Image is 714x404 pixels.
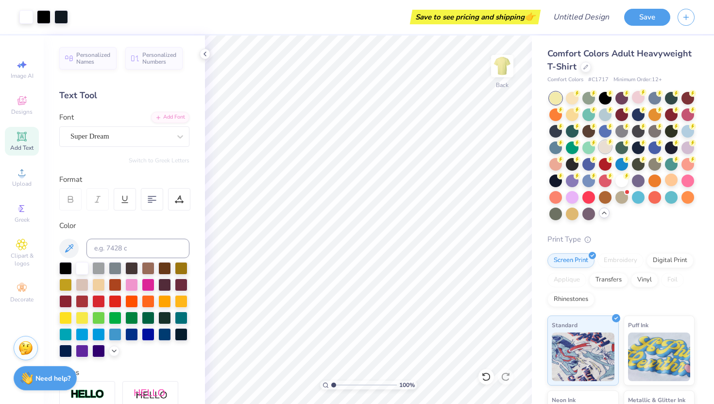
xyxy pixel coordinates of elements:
div: Digital Print [646,253,694,268]
input: Untitled Design [545,7,617,27]
div: Text Tool [59,89,189,102]
img: Shadow [134,388,168,401]
span: Puff Ink [628,320,648,330]
span: 👉 [525,11,535,22]
span: Clipart & logos [5,252,39,267]
div: Save to see pricing and shipping [412,10,538,24]
strong: Need help? [35,374,70,383]
img: Puff Ink [628,333,691,381]
button: Save [624,9,670,26]
div: Rhinestones [547,292,595,307]
div: Embroidery [597,253,644,268]
div: Format [59,174,190,185]
div: Vinyl [631,273,658,287]
span: Standard [552,320,578,330]
span: Comfort Colors [547,76,583,84]
img: Standard [552,333,614,381]
span: Decorate [10,296,34,303]
span: Add Text [10,144,34,152]
input: e.g. 7428 c [86,239,189,258]
div: Color [59,220,189,231]
img: Stroke [70,389,104,400]
span: Greek [15,216,30,224]
div: Back [496,81,509,89]
div: Applique [547,273,586,287]
div: Print Type [547,234,695,245]
div: Add Font [151,112,189,123]
div: Foil [661,273,684,287]
div: Screen Print [547,253,595,268]
div: Transfers [589,273,628,287]
span: # C1717 [588,76,609,84]
span: Upload [12,180,32,188]
span: Designs [11,108,33,116]
button: Switch to Greek Letters [129,157,189,164]
span: 100 % [399,381,415,389]
label: Font [59,112,74,123]
span: Comfort Colors Adult Heavyweight T-Shirt [547,48,692,72]
span: Personalized Numbers [142,52,177,65]
img: Back [493,56,512,76]
span: Personalized Names [76,52,111,65]
span: Minimum Order: 12 + [613,76,662,84]
div: Styles [59,367,189,378]
span: Image AI [11,72,34,80]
